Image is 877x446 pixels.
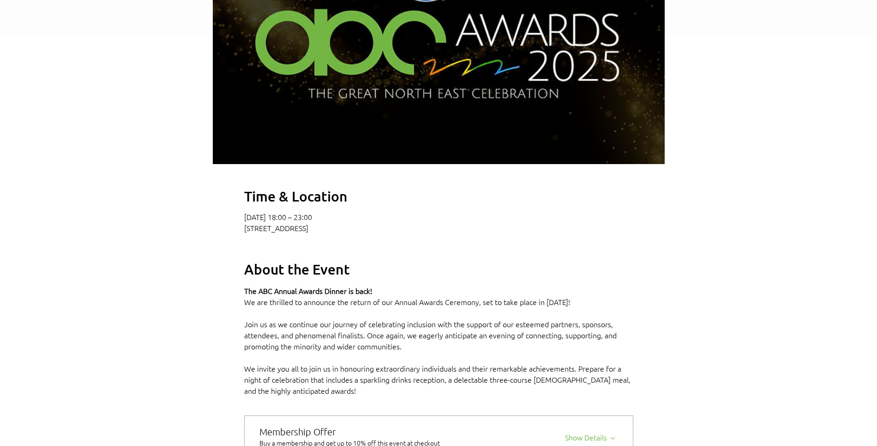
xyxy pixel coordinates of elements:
[244,212,633,221] p: [DATE] 18:00 – 23:00
[244,286,372,296] span: The ABC Annual Awards Dinner is back!
[244,223,633,232] p: [STREET_ADDRESS]
[244,297,570,307] span: We are thrilled to announce the return of our Annual Awards Ceremony, set to take place in [DATE]!
[244,319,619,351] span: Join us as we continue our journey of celebrating inclusion with the support of our esteemed part...
[565,429,618,442] button: Show Details
[259,427,451,436] div: Membership Offer
[244,187,633,205] h2: Time & Location
[244,363,632,396] span: We invite you all to join us in honouring extraordinary individuals and their remarkable achievem...
[244,260,633,278] h2: About the Event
